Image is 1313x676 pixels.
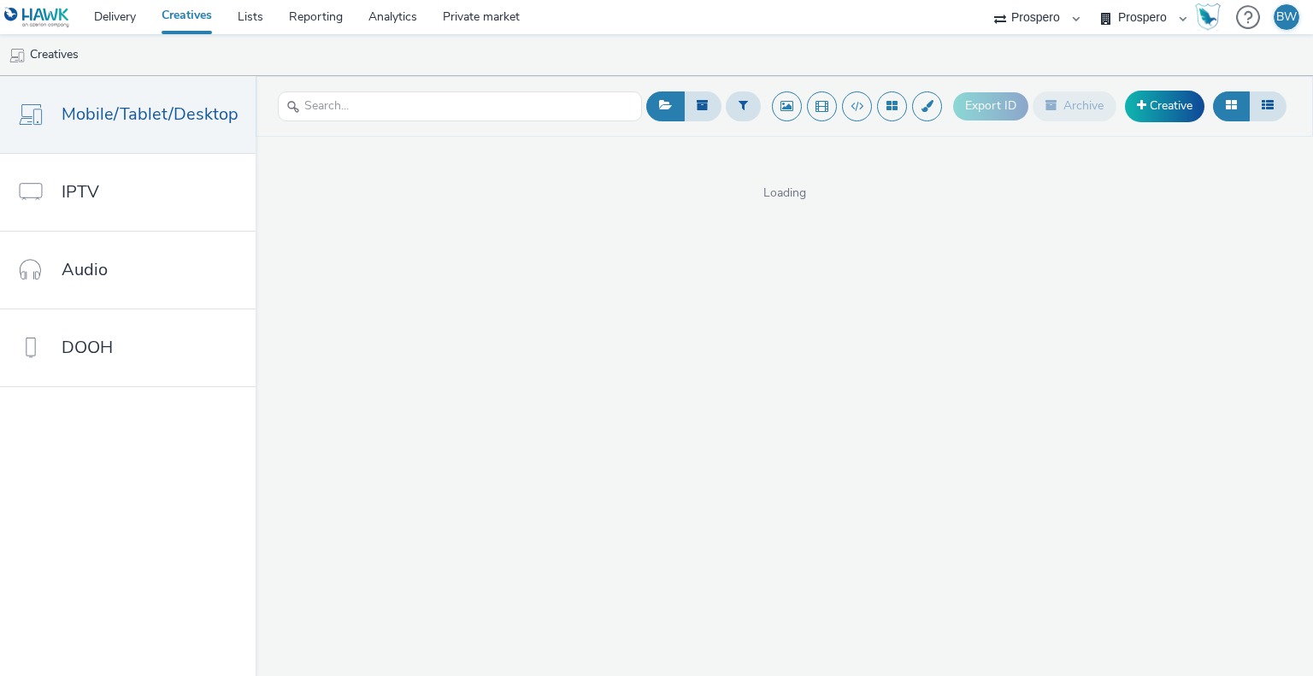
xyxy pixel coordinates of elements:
button: Export ID [953,92,1028,120]
div: BW [1276,4,1297,30]
input: Search... [278,91,642,121]
span: DOOH [62,335,113,360]
button: Archive [1033,91,1116,121]
span: Mobile/Tablet/Desktop [62,102,238,126]
img: Hawk Academy [1195,3,1221,31]
span: Audio [62,257,108,282]
a: Hawk Academy [1195,3,1228,31]
button: Table [1249,91,1287,121]
button: Grid [1213,91,1250,121]
a: Creative [1125,91,1204,121]
img: mobile [9,47,26,64]
span: Loading [256,185,1313,202]
img: undefined Logo [4,7,70,28]
span: IPTV [62,179,99,204]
